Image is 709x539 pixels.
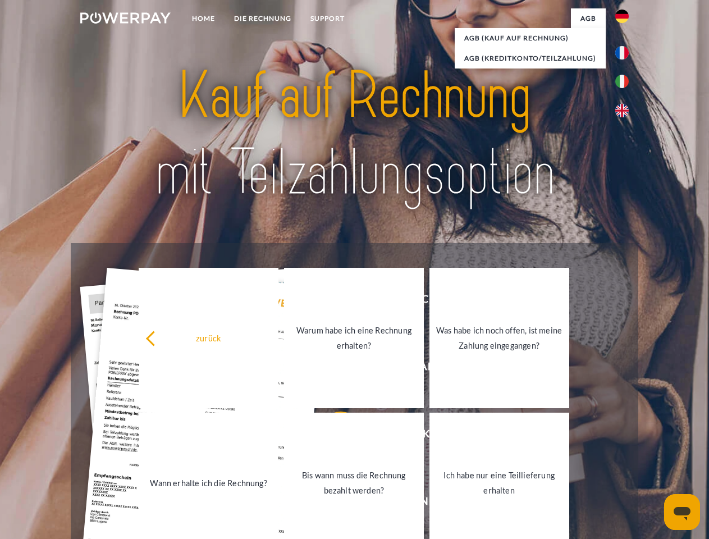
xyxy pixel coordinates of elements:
a: DIE RECHNUNG [225,8,301,29]
a: Was habe ich noch offen, ist meine Zahlung eingegangen? [429,268,569,408]
a: AGB (Kauf auf Rechnung) [455,28,606,48]
div: Was habe ich noch offen, ist meine Zahlung eingegangen? [436,323,562,353]
a: AGB (Kreditkonto/Teilzahlung) [455,48,606,68]
a: agb [571,8,606,29]
img: de [615,10,629,23]
img: it [615,75,629,88]
iframe: Schaltfläche zum Öffnen des Messaging-Fensters [664,494,700,530]
div: Warum habe ich eine Rechnung erhalten? [291,323,417,353]
div: zurück [145,330,272,345]
img: logo-powerpay-white.svg [80,12,171,24]
a: Home [182,8,225,29]
img: en [615,104,629,117]
div: Wann erhalte ich die Rechnung? [145,475,272,490]
img: title-powerpay_de.svg [107,54,602,215]
img: fr [615,46,629,60]
div: Bis wann muss die Rechnung bezahlt werden? [291,468,417,498]
div: Ich habe nur eine Teillieferung erhalten [436,468,562,498]
a: SUPPORT [301,8,354,29]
